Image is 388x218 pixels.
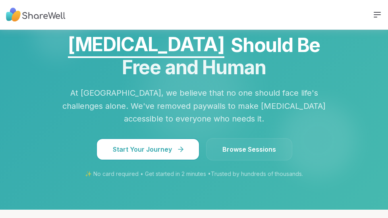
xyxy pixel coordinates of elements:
span: Should Be [26,33,363,58]
p: ✨ No card required • Get started in 2 minutes • Trusted by hundreds of thousands. [26,170,363,178]
span: Browse Sessions [222,145,276,154]
span: Start Your Journey [113,145,183,154]
img: ShareWell Nav Logo [6,4,66,26]
a: Browse Sessions [206,138,292,160]
button: Start Your Journey [96,138,200,160]
span: Free and Human [122,56,266,79]
div: [MEDICAL_DATA] [68,32,224,57]
p: At [GEOGRAPHIC_DATA], we believe that no one should face life's challenges alone. We've removed p... [61,87,328,125]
